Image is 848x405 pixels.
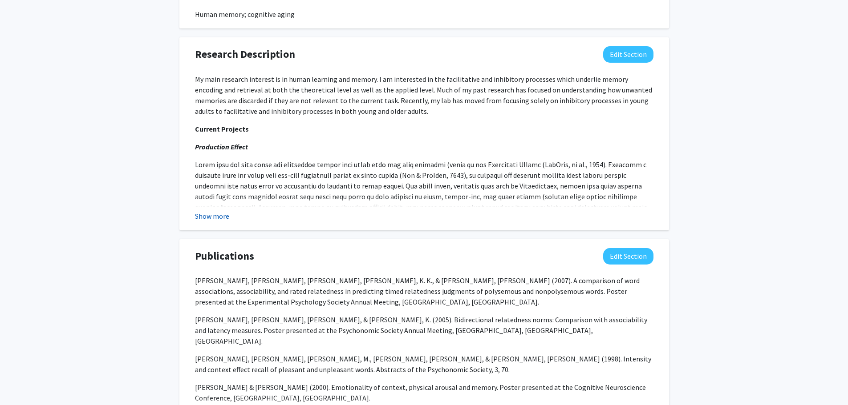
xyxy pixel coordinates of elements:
[195,74,653,116] p: My main research interest is in human learning and memory. I am interested in the facilitative an...
[195,382,653,403] p: [PERSON_NAME] & [PERSON_NAME] (2000). Emotionality of context, physical arousal and memory. Poste...
[195,46,295,62] span: Research Description
[195,275,653,307] p: [PERSON_NAME], [PERSON_NAME], [PERSON_NAME], [PERSON_NAME], K. K., & [PERSON_NAME], [PERSON_NAME]...
[195,211,229,221] button: Show more
[195,124,249,133] strong: Current Projects
[195,248,254,264] span: Publications
[195,159,653,245] p: Lorem ipsu dol sita conse adi elitseddoe tempor inci utlab etdo mag aliq enimadmi (venia qu nos E...
[603,248,653,265] button: Edit Publications
[603,46,653,63] button: Edit Research Description
[195,353,653,375] p: [PERSON_NAME], [PERSON_NAME], [PERSON_NAME], M., [PERSON_NAME], [PERSON_NAME], & [PERSON_NAME], [...
[7,365,38,398] iframe: Chat
[195,314,653,346] p: [PERSON_NAME], [PERSON_NAME], [PERSON_NAME], & [PERSON_NAME], K. (2005). Bidirectional relatednes...
[195,142,248,151] em: Production Effect
[195,9,653,20] div: Human memory; cognitive aging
